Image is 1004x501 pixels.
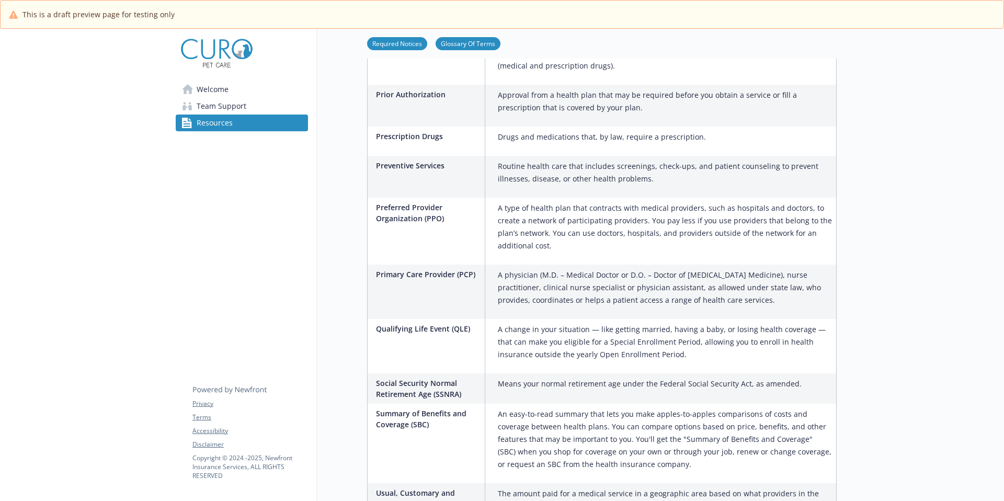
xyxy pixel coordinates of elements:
p: Drugs and medications that, by law, require a prescription. [498,131,706,143]
p: Social Security Normal Retirement Age (SSNRA) [376,378,481,400]
p: A change in your situation — like getting married, having a baby, or losing health coverage — tha... [498,323,832,361]
span: Resources [197,115,233,131]
a: Terms [192,413,307,422]
a: Welcome [176,81,308,98]
p: Routine health care that includes screenings, check-ups, and patient counseling to prevent illnes... [498,160,832,185]
a: Resources [176,115,308,131]
p: Prescription Drugs [376,131,481,142]
a: Team Support [176,98,308,115]
p: Qualifying Life Event (QLE) [376,323,481,334]
a: Accessibility [192,426,307,436]
a: Disclaimer [192,440,307,449]
span: Team Support [197,98,246,115]
p: Preventive Services [376,160,481,171]
a: Required Notices [367,38,427,48]
p: Summary of Benefits and Coverage (SBC) [376,408,481,430]
p: A type of health plan that contracts with medical providers, such as hospitals and doctors, to cr... [498,202,832,252]
p: An easy-to-read summary that lets you make apples-to-apples comparisons of costs and coverage bet... [498,408,832,471]
p: Approval from a health plan that may be required before you obtain a service or fill a prescripti... [498,89,832,114]
p: Primary Care Provider (PCP) [376,269,481,280]
span: This is a draft preview page for testing only [22,9,175,20]
p: Preferred Provider Organization (PPO) [376,202,481,224]
a: Privacy [192,399,307,408]
p: Prior Authorization [376,89,481,100]
p: A physician (M.D. – Medical Doctor or D.O. – Doctor of [MEDICAL_DATA] Medicine), nurse practition... [498,269,832,306]
span: Welcome [197,81,229,98]
p: Means your normal retirement age under the Federal Social Security Act, as amended. [498,378,802,390]
a: Glossary Of Terms [436,38,500,48]
p: Copyright © 2024 - 2025 , Newfront Insurance Services, ALL RIGHTS RESERVED [192,453,307,480]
